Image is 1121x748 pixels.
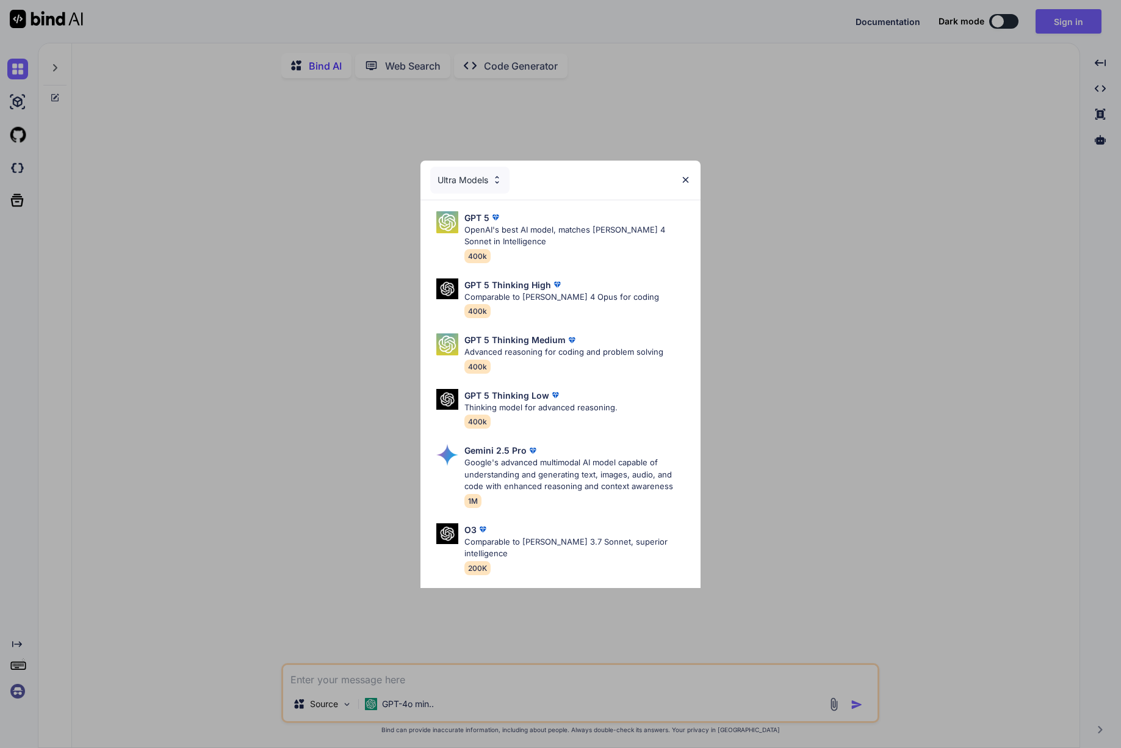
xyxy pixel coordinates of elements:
[551,278,563,291] img: premium
[436,523,458,545] img: Pick Models
[464,389,549,402] p: GPT 5 Thinking Low
[680,175,691,185] img: close
[566,334,578,346] img: premium
[464,561,491,575] span: 200K
[436,211,458,233] img: Pick Models
[464,360,491,374] span: 400k
[477,523,489,536] img: premium
[492,175,502,185] img: Pick Models
[436,278,458,300] img: Pick Models
[464,304,491,318] span: 400k
[436,389,458,410] img: Pick Models
[436,444,458,466] img: Pick Models
[464,333,566,346] p: GPT 5 Thinking Medium
[464,249,491,263] span: 400k
[464,346,663,358] p: Advanced reasoning for coding and problem solving
[464,415,491,429] span: 400k
[464,494,481,508] span: 1M
[464,278,551,291] p: GPT 5 Thinking High
[489,211,502,223] img: premium
[464,291,659,303] p: Comparable to [PERSON_NAME] 4 Opus for coding
[464,224,691,248] p: OpenAI's best AI model, matches [PERSON_NAME] 4 Sonnet in Intelligence
[527,445,539,457] img: premium
[549,389,561,401] img: premium
[464,523,477,536] p: O3
[464,444,527,457] p: Gemini 2.5 Pro
[464,457,691,493] p: Google's advanced multimodal AI model capable of understanding and generating text, images, audio...
[464,211,489,224] p: GPT 5
[436,333,458,355] img: Pick Models
[464,536,691,560] p: Comparable to [PERSON_NAME] 3.7 Sonnet, superior intelligence
[430,167,510,194] div: Ultra Models
[464,402,618,414] p: Thinking model for advanced reasoning.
